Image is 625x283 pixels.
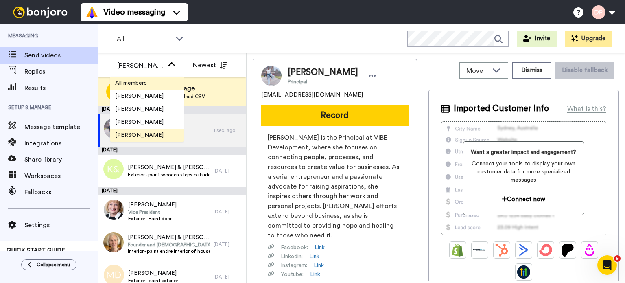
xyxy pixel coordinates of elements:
span: Settings [24,220,98,230]
span: All members [110,79,152,87]
div: [DATE] [214,208,242,215]
span: Move [466,66,488,76]
img: 98bb060d-4b55-4bd1-aa18-f7526a177d76.jpg [104,118,124,138]
img: vm-color.svg [85,6,98,19]
img: ActiveCampaign [517,244,530,257]
a: Link [310,270,320,279]
span: Video messaging [103,7,165,18]
span: Exterior - Paint door [128,215,177,222]
a: Link [314,261,324,270]
span: Collapse menu [37,261,70,268]
button: Upgrade [565,31,612,47]
span: [PERSON_NAME] [110,118,168,126]
div: [DATE] [98,106,246,114]
span: Exterior - paint wooden steps outside of house [128,171,210,178]
img: ed35b42d-d354-45d9-97c9-c6261f2c29c9.jpg [104,200,124,220]
span: [PERSON_NAME] [128,201,177,209]
span: All [117,34,171,44]
span: Interior - paint entire interior of house [128,248,210,254]
span: Vice President [128,209,177,215]
div: [DATE] [214,168,242,174]
div: [DATE] [98,187,246,195]
img: 70711332-73ae-42a0-96d6-55848056c992.jpg [103,232,124,252]
span: Workspaces [24,171,98,181]
span: [PERSON_NAME] [110,92,168,100]
span: [PERSON_NAME] & [PERSON_NAME] [128,233,210,241]
button: Disable fallback [555,62,614,79]
iframe: Intercom live chat [597,255,617,275]
span: [PERSON_NAME] [110,131,168,139]
span: Share library [24,155,98,165]
span: 9 [614,255,621,262]
span: [PERSON_NAME] [288,66,358,79]
img: Shopify [451,244,464,257]
button: Record [261,105,409,126]
span: [PERSON_NAME] [128,269,178,277]
span: Results [24,83,98,93]
span: Principal [288,79,358,85]
button: Newest [187,57,234,73]
img: k&.png [103,159,124,179]
span: QUICK START GUIDE [7,248,65,253]
span: Fallbacks [24,187,98,197]
div: [DATE] [214,274,242,280]
img: GoHighLevel [517,265,530,279]
div: [PERSON_NAME] [117,61,164,70]
div: [DATE] [98,147,246,155]
img: Image of Josh Puckett [261,66,282,86]
img: ConvertKit [539,244,552,257]
span: Imported Customer Info [454,103,549,115]
span: Founder and [DEMOGRAPHIC_DATA] [128,241,210,248]
span: Send videos [24,50,98,60]
span: Connect your tools to display your own customer data for more specialized messages [470,160,577,184]
button: Dismiss [512,62,551,79]
button: Connect now [470,191,577,208]
span: Replies [24,67,98,77]
button: Invite [517,31,557,47]
span: Instagram : [281,261,307,270]
img: Patreon [561,244,574,257]
span: Youtube : [281,270,304,279]
img: Ontraport [473,244,486,257]
span: [PERSON_NAME] [110,105,168,113]
button: Collapse menu [21,259,76,270]
span: Message template [24,122,98,132]
img: Drip [583,244,596,257]
span: [PERSON_NAME] & [PERSON_NAME] [128,163,210,171]
a: Link [309,252,319,261]
div: [DATE] [214,241,242,248]
div: 1 sec. ago [214,127,242,134]
div: What is this? [567,104,606,114]
img: bj-logo-header-white.svg [10,7,71,18]
span: Linkedin : [281,252,303,261]
span: [EMAIL_ADDRESS][DOMAIN_NAME] [261,91,363,99]
span: Want a greater impact and engagement? [470,148,577,156]
span: Facebook : [281,244,308,252]
a: Link [315,244,325,252]
span: [PERSON_NAME] is the Principal at VIBE Development, where she focuses on connecting people, proce... [268,133,402,240]
span: Integrations [24,138,98,148]
img: Hubspot [495,244,508,257]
